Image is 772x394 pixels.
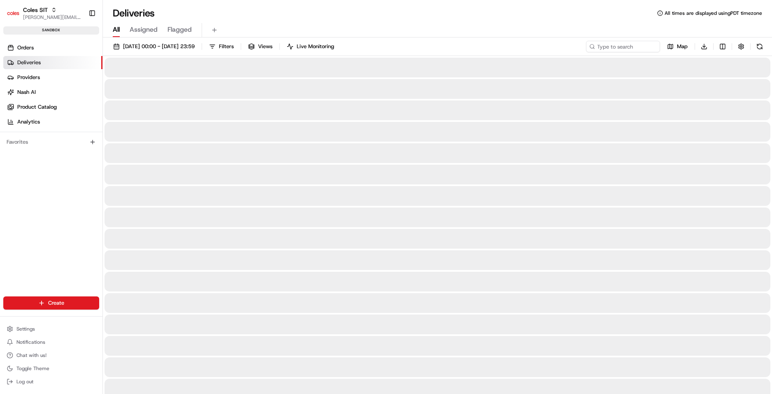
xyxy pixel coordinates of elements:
button: Filters [205,41,237,52]
button: Toggle Theme [3,363,99,374]
a: Analytics [3,115,102,128]
span: Toggle Theme [16,365,49,372]
button: Coles SITColes SIT[PERSON_NAME][EMAIL_ADDRESS][DOMAIN_NAME] [3,3,85,23]
button: Notifications [3,336,99,348]
button: Views [244,41,276,52]
h1: Deliveries [113,7,155,20]
img: Coles SIT [7,7,20,20]
button: Chat with us! [3,350,99,361]
span: Filters [219,43,234,50]
button: [PERSON_NAME][EMAIL_ADDRESS][DOMAIN_NAME] [23,14,82,21]
span: All [113,25,120,35]
button: Refresh [754,41,765,52]
span: Nash AI [17,89,36,96]
button: Live Monitoring [283,41,338,52]
div: sandbox [3,26,99,35]
a: Orders [3,41,102,54]
a: Nash AI [3,86,102,99]
span: Product Catalog [17,103,57,111]
a: Product Catalog [3,100,102,114]
a: Providers [3,71,102,84]
span: Assigned [130,25,158,35]
span: Views [258,43,272,50]
span: Chat with us! [16,352,47,359]
span: Notifications [16,339,45,345]
button: Coles SIT [23,6,48,14]
span: Create [48,299,64,307]
button: Create [3,296,99,310]
span: Providers [17,74,40,81]
span: Deliveries [17,59,41,66]
input: Type to search [586,41,660,52]
button: Map [663,41,691,52]
div: Favorites [3,135,99,149]
a: Deliveries [3,56,102,69]
span: Analytics [17,118,40,126]
span: All times are displayed using PDT timezone [665,10,762,16]
span: Flagged [167,25,192,35]
span: Live Monitoring [297,43,334,50]
button: [DATE] 00:00 - [DATE] 23:59 [109,41,198,52]
span: Log out [16,378,33,385]
button: Log out [3,376,99,387]
span: [DATE] 00:00 - [DATE] 23:59 [123,43,195,50]
span: Settings [16,326,35,332]
span: Map [677,43,688,50]
button: Settings [3,323,99,335]
span: Orders [17,44,34,51]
